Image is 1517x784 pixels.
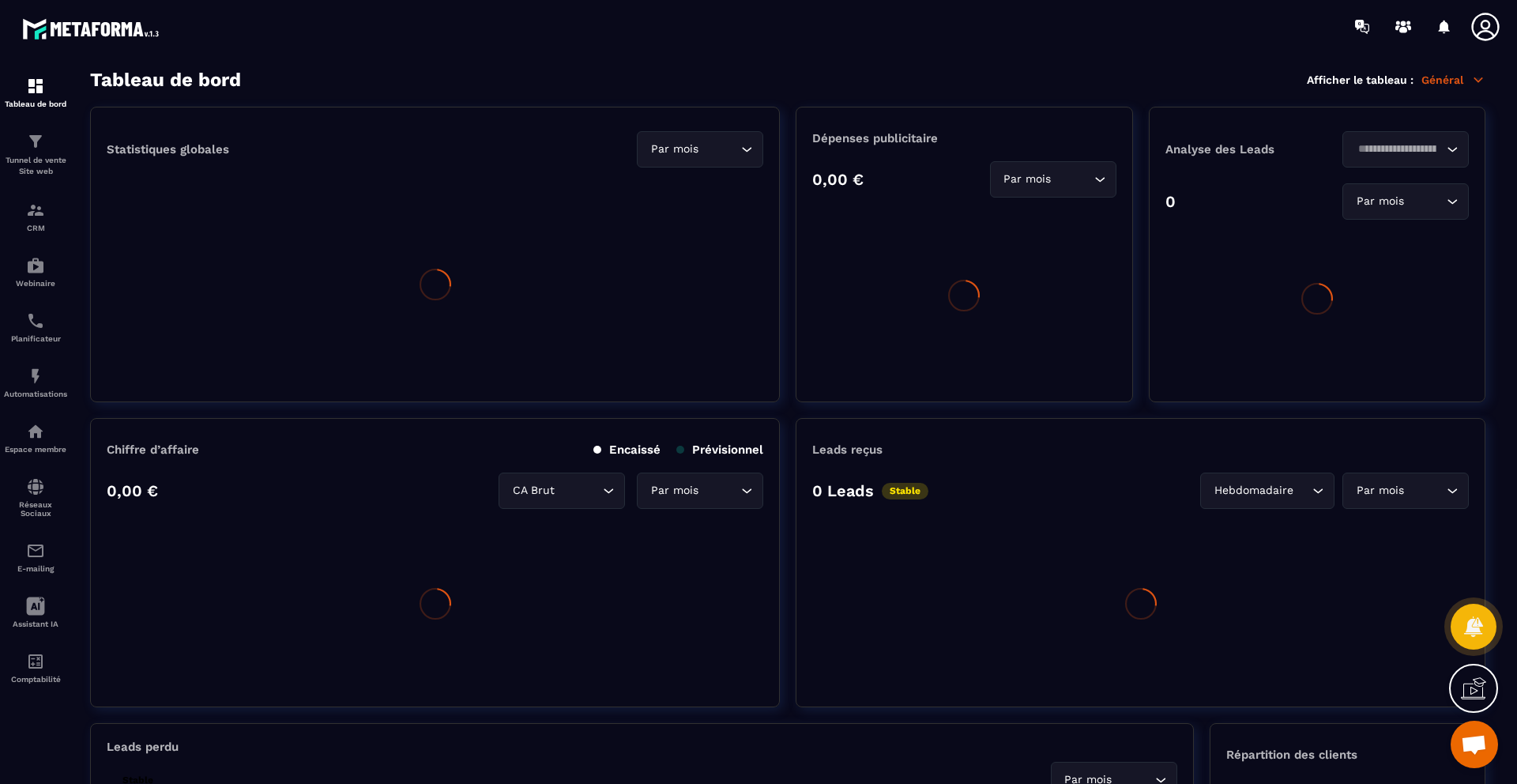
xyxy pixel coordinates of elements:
[1200,473,1334,509] div: Search for option
[4,279,67,288] p: Webinaire
[1342,131,1469,168] div: Search for option
[647,141,702,158] span: Par mois
[90,69,241,91] h3: Tableau de bord
[1226,748,1469,762] p: Répartition des clients
[107,443,199,457] p: Chiffre d’affaire
[1210,482,1297,499] span: Hebdomadaire
[812,443,883,457] p: Leads reçus
[1353,193,1407,210] span: Par mois
[4,465,67,530] a: social-networksocial-networkRéseaux Sociaux
[26,132,45,151] img: formation
[4,65,67,120] a: formationformationTableau de bord
[1165,142,1317,156] p: Analyse des Leads
[509,482,558,499] span: CA Brut
[4,500,67,518] p: Réseaux Sociaux
[4,640,67,695] a: accountantaccountantComptabilité
[1000,171,1055,188] span: Par mois
[4,445,67,454] p: Espace membre
[4,100,67,108] p: Tableau de bord
[1342,473,1469,509] div: Search for option
[26,652,45,671] img: accountant
[4,530,67,585] a: emailemailE-mailing
[812,481,874,500] p: 0 Leads
[990,161,1116,198] div: Search for option
[647,482,702,499] span: Par mois
[702,482,737,499] input: Search for option
[1407,193,1443,210] input: Search for option
[26,367,45,386] img: automations
[499,473,625,509] div: Search for option
[882,483,928,499] p: Stable
[4,300,67,355] a: schedulerschedulerPlanificateur
[4,675,67,684] p: Comptabilité
[1165,192,1176,211] p: 0
[107,481,158,500] p: 0,00 €
[702,141,737,158] input: Search for option
[637,473,763,509] div: Search for option
[26,311,45,330] img: scheduler
[1353,141,1443,158] input: Search for option
[558,482,599,499] input: Search for option
[637,131,763,168] div: Search for option
[4,244,67,300] a: automationsautomationsWebinaire
[4,120,67,189] a: formationformationTunnel de vente Site web
[1451,721,1498,768] div: Ouvrir le chat
[1421,73,1485,87] p: Général
[1055,171,1090,188] input: Search for option
[26,422,45,441] img: automations
[812,131,1116,145] p: Dépenses publicitaire
[26,477,45,496] img: social-network
[4,585,67,640] a: Assistant IA
[1297,482,1308,499] input: Search for option
[4,224,67,232] p: CRM
[1342,183,1469,220] div: Search for option
[4,334,67,343] p: Planificateur
[26,201,45,220] img: formation
[4,390,67,398] p: Automatisations
[107,740,179,754] p: Leads perdu
[1307,73,1413,86] p: Afficher le tableau :
[4,355,67,410] a: automationsautomationsAutomatisations
[4,155,67,177] p: Tunnel de vente Site web
[593,443,661,457] p: Encaissé
[1407,482,1443,499] input: Search for option
[676,443,763,457] p: Prévisionnel
[4,620,67,628] p: Assistant IA
[4,564,67,573] p: E-mailing
[26,77,45,96] img: formation
[107,142,229,156] p: Statistiques globales
[4,410,67,465] a: automationsautomationsEspace membre
[4,189,67,244] a: formationformationCRM
[812,170,864,189] p: 0,00 €
[1353,482,1407,499] span: Par mois
[26,541,45,560] img: email
[26,256,45,275] img: automations
[22,14,164,43] img: logo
